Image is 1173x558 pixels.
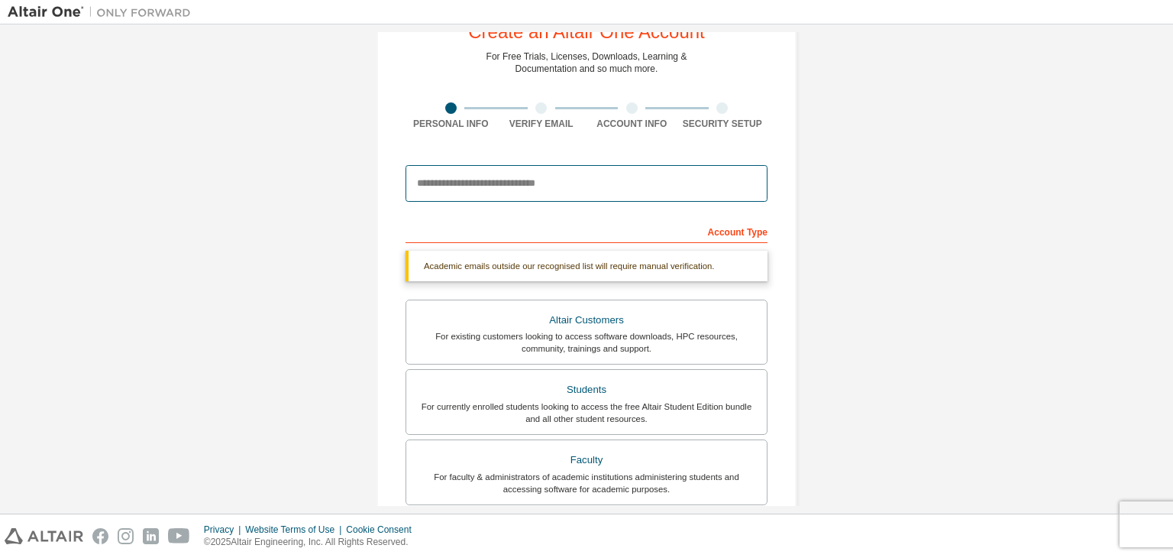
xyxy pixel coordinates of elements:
[346,524,420,536] div: Cookie Consent
[118,528,134,544] img: instagram.svg
[415,401,758,425] div: For currently enrolled students looking to access the free Altair Student Edition bundle and all ...
[5,528,83,544] img: altair_logo.svg
[496,118,587,130] div: Verify Email
[406,251,767,281] div: Academic emails outside our recognised list will require manual verification.
[677,118,768,130] div: Security Setup
[406,219,767,243] div: Account Type
[204,524,245,536] div: Privacy
[245,524,346,536] div: Website Terms of Use
[415,310,758,331] div: Altair Customers
[168,528,190,544] img: youtube.svg
[8,5,199,20] img: Altair One
[486,50,687,75] div: For Free Trials, Licenses, Downloads, Learning & Documentation and so much more.
[415,471,758,495] div: For faculty & administrators of academic institutions administering students and accessing softwa...
[406,118,496,130] div: Personal Info
[143,528,159,544] img: linkedin.svg
[415,449,758,471] div: Faculty
[586,118,677,130] div: Account Info
[468,23,705,41] div: Create an Altair One Account
[92,528,108,544] img: facebook.svg
[204,536,421,549] p: © 2025 Altair Engineering, Inc. All Rights Reserved.
[415,330,758,355] div: For existing customers looking to access software downloads, HPC resources, community, trainings ...
[415,379,758,401] div: Students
